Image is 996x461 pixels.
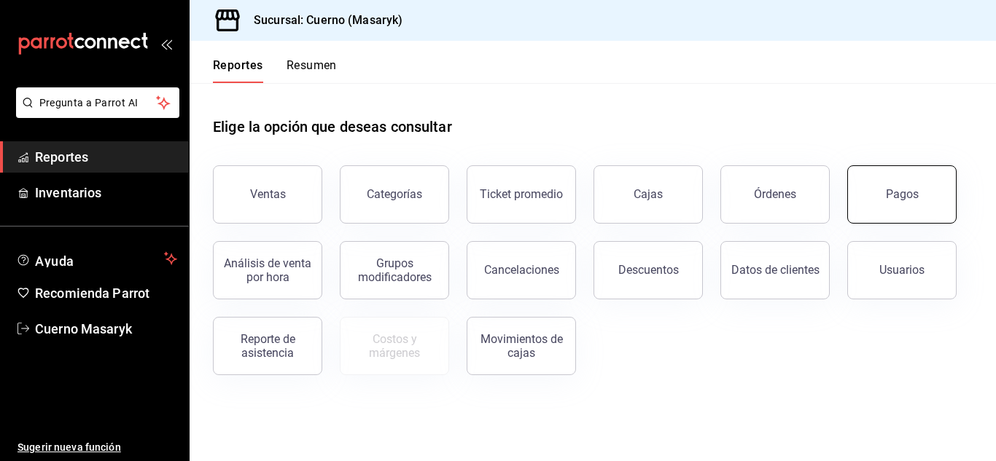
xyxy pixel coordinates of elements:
button: Reporte de asistencia [213,317,322,375]
button: Pregunta a Parrot AI [16,87,179,118]
span: Pregunta a Parrot AI [39,95,157,111]
button: Resumen [287,58,337,83]
a: Cajas [594,165,703,224]
button: Cancelaciones [467,241,576,299]
div: Usuarios [879,263,925,277]
div: Análisis de venta por hora [222,256,313,284]
button: Ventas [213,165,322,224]
h3: Sucursal: Cuerno (Masaryk) [242,12,402,29]
button: Contrata inventarios para ver este reporte [340,317,449,375]
div: Pagos [886,187,919,201]
button: Reportes [213,58,263,83]
button: Órdenes [720,165,830,224]
div: Órdenes [754,187,796,201]
span: Cuerno Masaryk [35,319,177,339]
a: Pregunta a Parrot AI [10,106,179,121]
span: Ayuda [35,250,158,267]
div: Ticket promedio [480,187,563,201]
button: Datos de clientes [720,241,830,299]
div: Grupos modificadores [349,256,440,284]
button: Análisis de venta por hora [213,241,322,299]
div: Movimientos de cajas [476,332,567,360]
button: Usuarios [847,241,957,299]
div: Datos de clientes [731,263,820,277]
div: Cancelaciones [484,263,559,277]
button: Grupos modificadores [340,241,449,299]
div: Cajas [634,186,664,203]
span: Inventarios [35,183,177,202]
button: Movimientos de cajas [467,317,576,375]
div: Reporte de asistencia [222,332,313,360]
button: open_drawer_menu [160,38,172,50]
button: Pagos [847,165,957,224]
div: Ventas [250,187,286,201]
div: Descuentos [618,263,679,277]
span: Reportes [35,147,177,167]
button: Descuentos [594,241,703,299]
button: Categorías [340,165,449,224]
div: Costos y márgenes [349,332,440,360]
span: Sugerir nueva función [17,440,177,455]
span: Recomienda Parrot [35,283,177,303]
button: Ticket promedio [467,165,576,224]
h1: Elige la opción que deseas consultar [213,116,452,138]
div: navigation tabs [213,58,337,83]
div: Categorías [367,187,422,201]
